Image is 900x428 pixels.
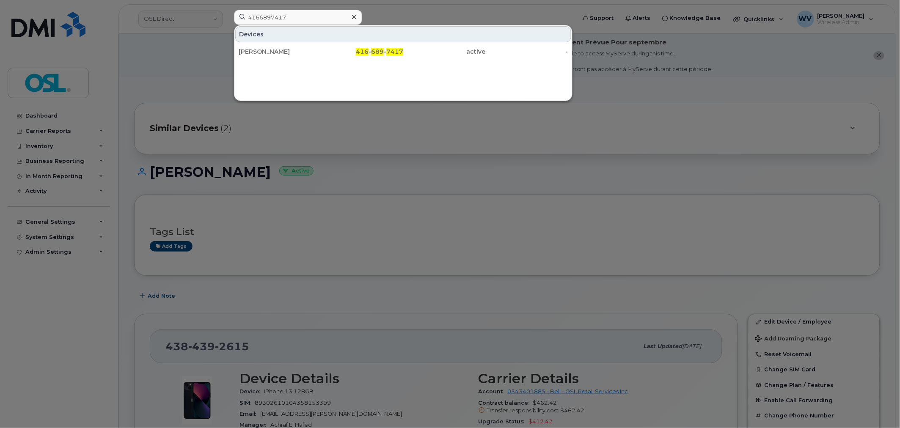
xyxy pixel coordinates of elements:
span: 416 [356,48,369,55]
div: Devices [235,26,571,42]
div: - - [321,47,404,56]
a: [PERSON_NAME]416-689-7417active- [235,44,571,59]
span: 7417 [386,48,403,55]
div: active [403,47,486,56]
span: 689 [371,48,384,55]
div: - [486,47,568,56]
div: [PERSON_NAME] [239,47,321,56]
